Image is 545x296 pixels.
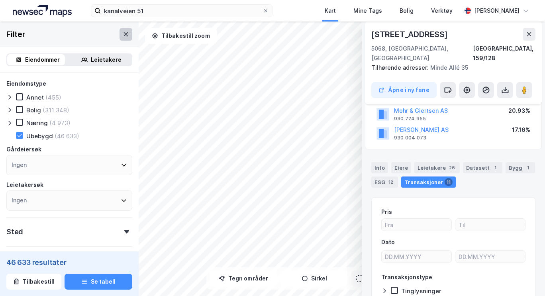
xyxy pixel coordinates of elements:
[210,271,277,286] button: Tegn områder
[325,6,336,16] div: Kart
[508,106,530,116] div: 20.93%
[506,162,535,173] div: Bygg
[491,164,499,172] div: 1
[371,28,449,41] div: [STREET_ADDRESS]
[91,55,122,65] div: Leietakere
[382,219,451,231] input: Fra
[401,287,441,295] div: Tinglysninger
[26,94,44,101] div: Annet
[26,132,53,140] div: Ubebygd
[6,274,61,290] button: Tilbakestill
[6,28,25,41] div: Filter
[371,64,430,71] span: Tilhørende adresser:
[6,145,41,154] div: Gårdeiersøk
[101,5,263,17] input: Søk på adresse, matrikkel, gårdeiere, leietakere eller personer
[391,162,411,173] div: Eiere
[6,180,43,190] div: Leietakersøk
[414,162,460,173] div: Leietakere
[512,125,530,135] div: 17.16%
[455,251,525,263] input: DD.MM.YYYY
[6,258,132,267] div: 46 633 resultater
[6,227,23,237] div: Sted
[401,176,456,188] div: Transaksjoner
[394,135,426,141] div: 930 004 073
[381,237,395,247] div: Dato
[387,178,395,186] div: 12
[65,274,132,290] button: Se tabell
[145,28,217,44] button: Tilbakestill zoom
[505,258,545,296] div: Kontrollprogram for chat
[43,106,69,114] div: (311 348)
[524,164,532,172] div: 1
[381,207,392,217] div: Pris
[455,219,525,231] input: Til
[45,94,61,101] div: (455)
[26,106,41,114] div: Bolig
[371,176,398,188] div: ESG
[13,5,72,17] img: logo.a4113a55bc3d86da70a041830d287a7e.svg
[431,6,453,16] div: Verktøy
[26,119,48,127] div: Næring
[381,272,432,282] div: Transaksjonstype
[280,271,348,286] button: Sirkel
[474,6,520,16] div: [PERSON_NAME]
[49,119,71,127] div: (4 973)
[25,55,60,65] div: Eiendommer
[447,164,457,172] div: 26
[371,44,473,63] div: 5068, [GEOGRAPHIC_DATA], [GEOGRAPHIC_DATA]
[394,116,426,122] div: 930 724 955
[371,63,529,73] div: Minde Allé 35
[473,44,535,63] div: [GEOGRAPHIC_DATA], 159/128
[382,251,451,263] input: DD.MM.YYYY
[12,196,27,205] div: Ingen
[353,6,382,16] div: Mine Tags
[55,132,79,140] div: (46 633)
[505,258,545,296] iframe: Chat Widget
[445,178,453,186] div: 11
[371,82,437,98] button: Åpne i ny fane
[463,162,502,173] div: Datasett
[6,79,46,88] div: Eiendomstype
[400,6,414,16] div: Bolig
[12,160,27,170] div: Ingen
[371,162,388,173] div: Info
